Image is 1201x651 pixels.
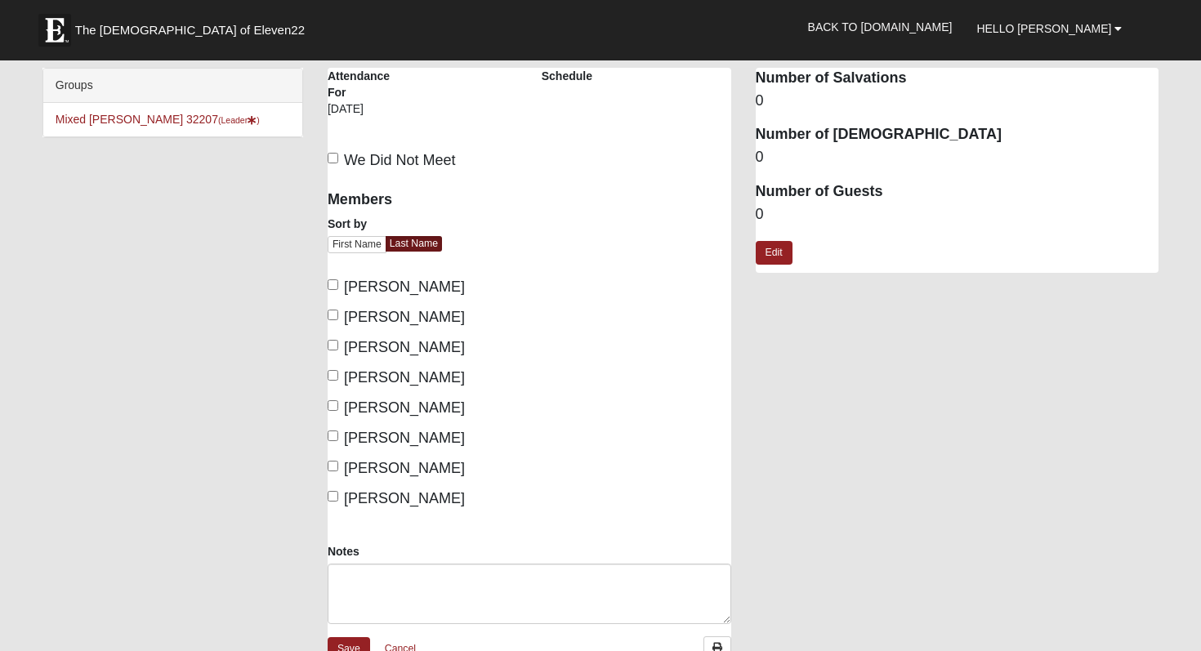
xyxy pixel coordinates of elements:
[344,399,465,416] span: [PERSON_NAME]
[43,69,302,103] div: Groups
[38,14,71,47] img: Eleven22 logo
[328,216,367,232] label: Sort by
[976,22,1111,35] span: Hello [PERSON_NAME]
[344,339,465,355] span: [PERSON_NAME]
[328,340,338,350] input: [PERSON_NAME]
[75,22,305,38] span: The [DEMOGRAPHIC_DATA] of Eleven22
[756,241,792,265] a: Edit
[344,309,465,325] span: [PERSON_NAME]
[328,400,338,411] input: [PERSON_NAME]
[756,147,1159,168] dd: 0
[328,68,410,100] label: Attendance For
[30,6,357,47] a: The [DEMOGRAPHIC_DATA] of Eleven22
[218,115,260,125] small: (Leader )
[328,100,410,128] div: [DATE]
[328,191,517,209] h4: Members
[756,204,1159,225] dd: 0
[56,113,260,126] a: Mixed [PERSON_NAME] 32207(Leader)
[344,152,456,168] span: We Did Not Meet
[344,460,465,476] span: [PERSON_NAME]
[344,490,465,506] span: [PERSON_NAME]
[328,543,359,560] label: Notes
[542,68,592,84] label: Schedule
[344,430,465,446] span: [PERSON_NAME]
[756,91,1159,112] dd: 0
[328,461,338,471] input: [PERSON_NAME]
[386,236,442,252] a: Last Name
[344,369,465,386] span: [PERSON_NAME]
[328,236,386,253] a: First Name
[328,491,338,502] input: [PERSON_NAME]
[328,370,338,381] input: [PERSON_NAME]
[964,8,1134,49] a: Hello [PERSON_NAME]
[328,153,338,163] input: We Did Not Meet
[756,68,1159,89] dt: Number of Salvations
[756,124,1159,145] dt: Number of [DEMOGRAPHIC_DATA]
[796,7,965,47] a: Back to [DOMAIN_NAME]
[328,310,338,320] input: [PERSON_NAME]
[328,430,338,441] input: [PERSON_NAME]
[756,181,1159,203] dt: Number of Guests
[328,279,338,290] input: [PERSON_NAME]
[344,279,465,295] span: [PERSON_NAME]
